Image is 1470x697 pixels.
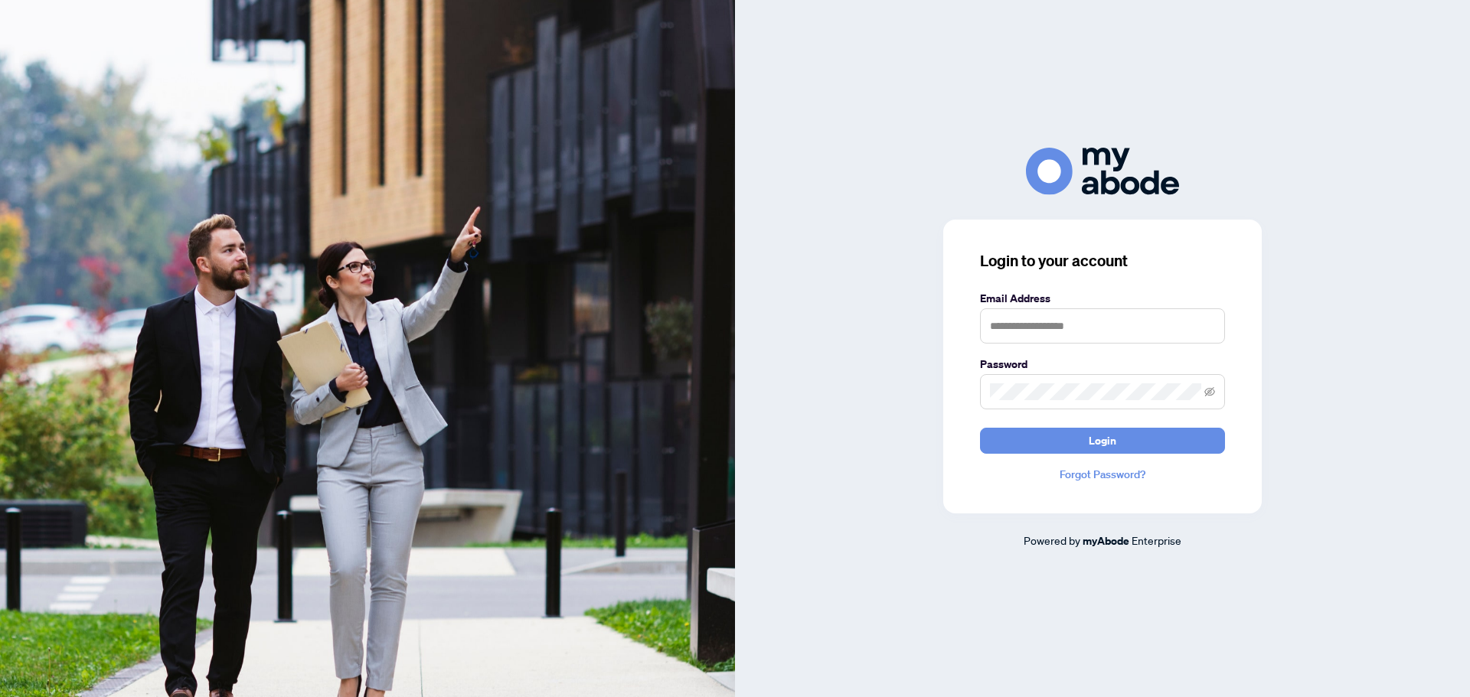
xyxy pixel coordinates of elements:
[980,250,1225,272] h3: Login to your account
[1024,533,1080,547] span: Powered by
[980,290,1225,307] label: Email Address
[1089,428,1116,453] span: Login
[1026,148,1179,194] img: ma-logo
[980,356,1225,373] label: Password
[1083,533,1129,549] a: myAbode
[980,428,1225,454] button: Login
[980,466,1225,483] a: Forgot Password?
[1132,533,1181,547] span: Enterprise
[1204,386,1215,397] span: eye-invisible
